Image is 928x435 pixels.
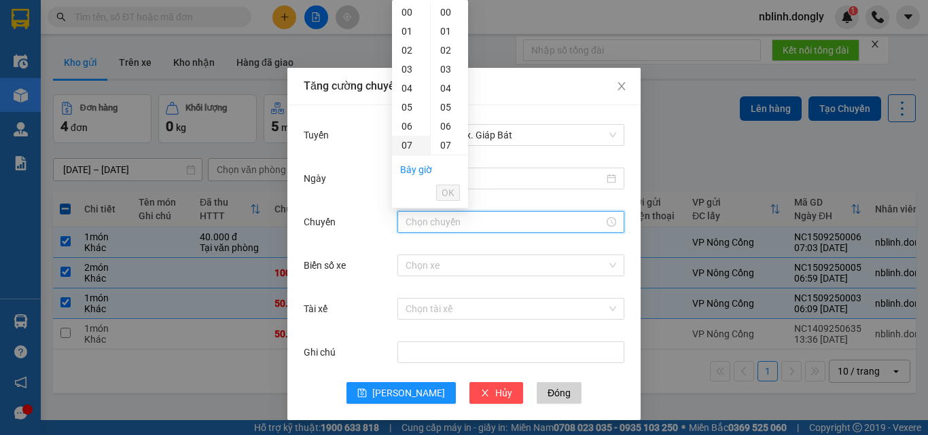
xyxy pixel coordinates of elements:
span: Hủy [495,385,512,400]
div: 02 [431,41,468,60]
label: Tuyến [304,130,336,140]
span: close [616,81,627,92]
div: 04 [392,79,430,98]
input: Ghi chú [397,341,624,363]
button: Đóng [537,382,582,404]
div: 03 [431,60,468,79]
div: 03 [392,60,430,79]
div: 00 [431,3,468,22]
button: closeHủy [469,382,523,404]
span: save [357,388,367,399]
div: 00 [392,3,430,22]
button: save[PERSON_NAME] [346,382,456,404]
div: 07 [392,136,430,155]
a: Bây giờ [400,164,432,175]
div: 06 [431,117,468,136]
label: Ngày [304,173,333,184]
div: 07 [431,136,468,155]
div: Tăng cường chuyến chỉ chở hàng [304,79,624,94]
input: Biển số xe [406,255,607,276]
input: Chuyến [406,214,604,229]
div: 01 [392,22,430,41]
button: Close [603,68,641,106]
input: Tài xế [406,299,607,319]
span: close [480,388,490,399]
div: 02 [392,41,430,60]
label: Tài xế [304,303,334,314]
div: 06 [392,117,430,136]
label: Ghi chú [304,347,342,358]
div: 01 [431,22,468,41]
label: Biển số xe [304,260,353,271]
div: 05 [392,98,430,117]
button: OK [436,185,460,201]
span: Nông Cống - Bx. Giáp Bát [406,125,616,145]
div: 04 [431,79,468,98]
label: Chuyến [304,216,342,227]
input: Ngày [406,171,604,186]
span: Đóng [548,385,571,400]
span: [PERSON_NAME] [372,385,445,400]
div: 05 [431,98,468,117]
